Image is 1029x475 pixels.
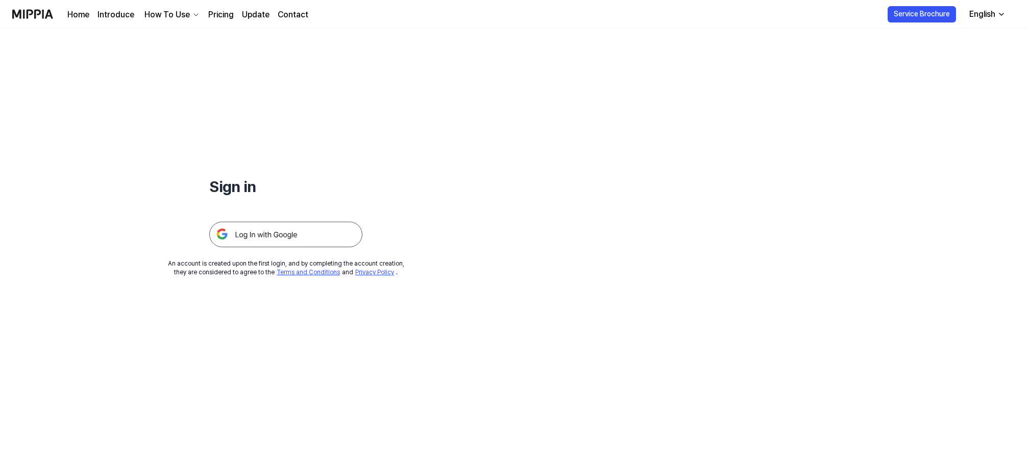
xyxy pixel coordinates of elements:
a: Contact [278,9,308,21]
button: How To Use [142,9,200,21]
a: Terms and Conditions [277,269,340,276]
button: English [961,4,1012,25]
a: Introduce [97,9,134,21]
img: 구글 로그인 버튼 [209,222,362,247]
a: Privacy Policy [355,269,394,276]
a: Pricing [208,9,234,21]
div: English [967,8,997,20]
button: Service Brochure [888,6,956,22]
div: An account is created upon the first login, and by completing the account creation, they are cons... [168,259,404,277]
div: How To Use [142,9,192,21]
a: Update [242,9,269,21]
h1: Sign in [209,176,362,197]
a: Home [67,9,89,21]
